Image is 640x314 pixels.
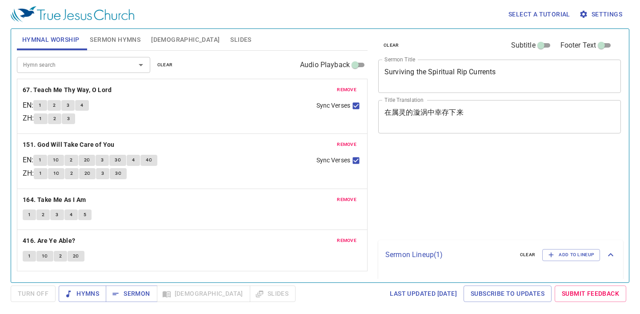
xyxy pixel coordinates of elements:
[113,288,150,299] span: Sermon
[96,168,109,179] button: 3
[53,169,60,177] span: 1C
[39,101,41,109] span: 1
[332,235,362,246] button: remove
[127,155,140,165] button: 4
[508,9,570,20] span: Select a tutorial
[23,168,34,179] p: ZH :
[67,115,70,123] span: 3
[157,61,173,69] span: clear
[28,252,31,260] span: 1
[28,211,31,219] span: 1
[337,196,356,204] span: remove
[39,115,42,123] span: 1
[39,169,42,177] span: 1
[11,6,134,22] img: True Jesus Church
[79,155,96,165] button: 2C
[560,40,596,51] span: Footer Text
[48,100,61,111] button: 2
[23,139,115,150] b: 151. God Will Take Care of You
[62,113,75,124] button: 3
[59,252,62,260] span: 2
[39,156,41,164] span: 1
[23,235,77,246] button: 416. Are Ye Able?
[505,6,574,23] button: Select a tutorial
[548,251,594,259] span: Add to Lineup
[34,113,47,124] button: 1
[53,101,56,109] span: 2
[84,211,86,219] span: 5
[84,169,91,177] span: 2C
[132,156,135,164] span: 4
[23,85,113,96] button: 67. Teach Me Thy Way, O Lord
[78,209,92,220] button: 5
[90,34,140,45] span: Sermon Hymns
[230,34,251,45] span: Slides
[23,85,112,96] b: 67. Teach Me Thy Way, O Lord
[386,286,460,302] a: Last updated [DATE]
[23,194,88,205] button: 164. Take Me As I Am
[151,34,220,45] span: [DEMOGRAPHIC_DATA]
[316,156,350,165] span: Sync Verses
[562,288,619,299] span: Submit Feedback
[23,251,36,262] button: 1
[581,9,622,20] span: Settings
[23,139,116,150] button: 151. God Will Take Care of You
[140,155,157,165] button: 4C
[64,155,78,165] button: 2
[23,209,36,220] button: 1
[384,108,615,125] textarea: 在属灵的漩涡中幸存下来
[42,211,44,219] span: 2
[23,194,86,205] b: 164. Take Me As I Am
[65,168,78,179] button: 2
[68,251,84,262] button: 2C
[36,209,50,220] button: 2
[36,251,53,262] button: 1C
[332,194,362,205] button: remove
[22,34,80,45] span: Hymnal Worship
[378,240,623,270] div: Sermon Lineup(1)clearAdd to Lineup
[332,139,362,150] button: remove
[152,60,178,70] button: clear
[33,100,47,111] button: 1
[23,155,33,165] p: EN :
[555,286,626,302] a: Submit Feedback
[48,113,61,124] button: 2
[75,100,88,111] button: 4
[471,288,544,299] span: Subscribe to Updates
[337,141,356,149] span: remove
[42,252,48,260] span: 1C
[300,60,350,70] span: Audio Playback
[464,286,552,302] a: Subscribe to Updates
[70,156,72,164] span: 2
[48,168,65,179] button: 1C
[520,251,536,259] span: clear
[53,115,56,123] span: 2
[110,168,127,179] button: 3C
[59,286,106,302] button: Hymns
[23,235,76,246] b: 416. Are Ye Able?
[70,169,73,177] span: 2
[84,156,90,164] span: 2C
[115,156,121,164] span: 3C
[23,113,34,124] p: ZH :
[109,155,126,165] button: 3C
[70,211,72,219] span: 4
[385,250,513,260] p: Sermon Lineup ( 1 )
[34,168,47,179] button: 1
[378,270,623,309] ul: sermon lineup list
[53,156,59,164] span: 1C
[67,101,69,109] span: 3
[33,155,47,165] button: 1
[23,100,33,111] p: EN :
[96,155,109,165] button: 3
[64,209,78,220] button: 4
[577,6,626,23] button: Settings
[61,100,75,111] button: 3
[542,249,600,261] button: Add to Lineup
[337,86,356,94] span: remove
[80,101,83,109] span: 4
[378,40,404,51] button: clear
[384,41,399,49] span: clear
[73,252,79,260] span: 2C
[316,101,350,110] span: Sync Verses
